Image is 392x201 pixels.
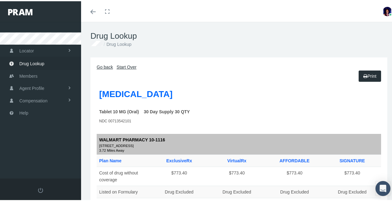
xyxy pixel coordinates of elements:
label: [MEDICAL_DATA] [99,86,172,100]
td: Drug Excluded [266,184,323,197]
th: AFFORDABLE [266,153,323,165]
span: Locator [19,44,34,56]
td: Drug Excluded [208,184,266,197]
a: Start Over [117,63,137,68]
td: Drug Excluded [150,184,208,197]
div: Open Intercom Messenger [375,180,390,195]
td: $773.40 [323,165,381,184]
label: Tablet 10 MG (Oral) 30 Day Supply 30 QTY [99,107,190,114]
td: $773.40 [150,165,208,184]
td: Drug Excluded [323,184,381,197]
span: Agent Profile [19,81,44,93]
th: ExclusiveRx [150,153,208,165]
td: $773.40 [208,165,266,184]
li: Drug Lookup [102,40,132,47]
a: Print [359,69,381,81]
span: Members [19,69,37,81]
th: Plan Name [97,153,150,165]
small: 3.72 Miles Away [99,148,379,151]
a: Go back [97,63,113,68]
small: [STREET_ADDRESS] [99,142,379,148]
td: $773.40 [266,165,323,184]
td: Cost of drug without coverage [97,165,150,184]
img: S_Profile_Picture_1478.jpeg [383,6,392,15]
span: Compensation [19,94,47,105]
td: Listed on Formulary [97,184,150,197]
img: PRAM_20_x_78.png [8,8,32,14]
th: SIGNATURE [323,153,381,165]
span: Drug Lookup [19,56,44,68]
label: NDC 00713542101 [99,117,131,123]
span: Help [19,106,28,118]
b: WALMART PHARMACY 10-1116 [99,136,165,141]
th: VirtualRx [208,153,266,165]
h1: Drug Lookup [90,30,387,40]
